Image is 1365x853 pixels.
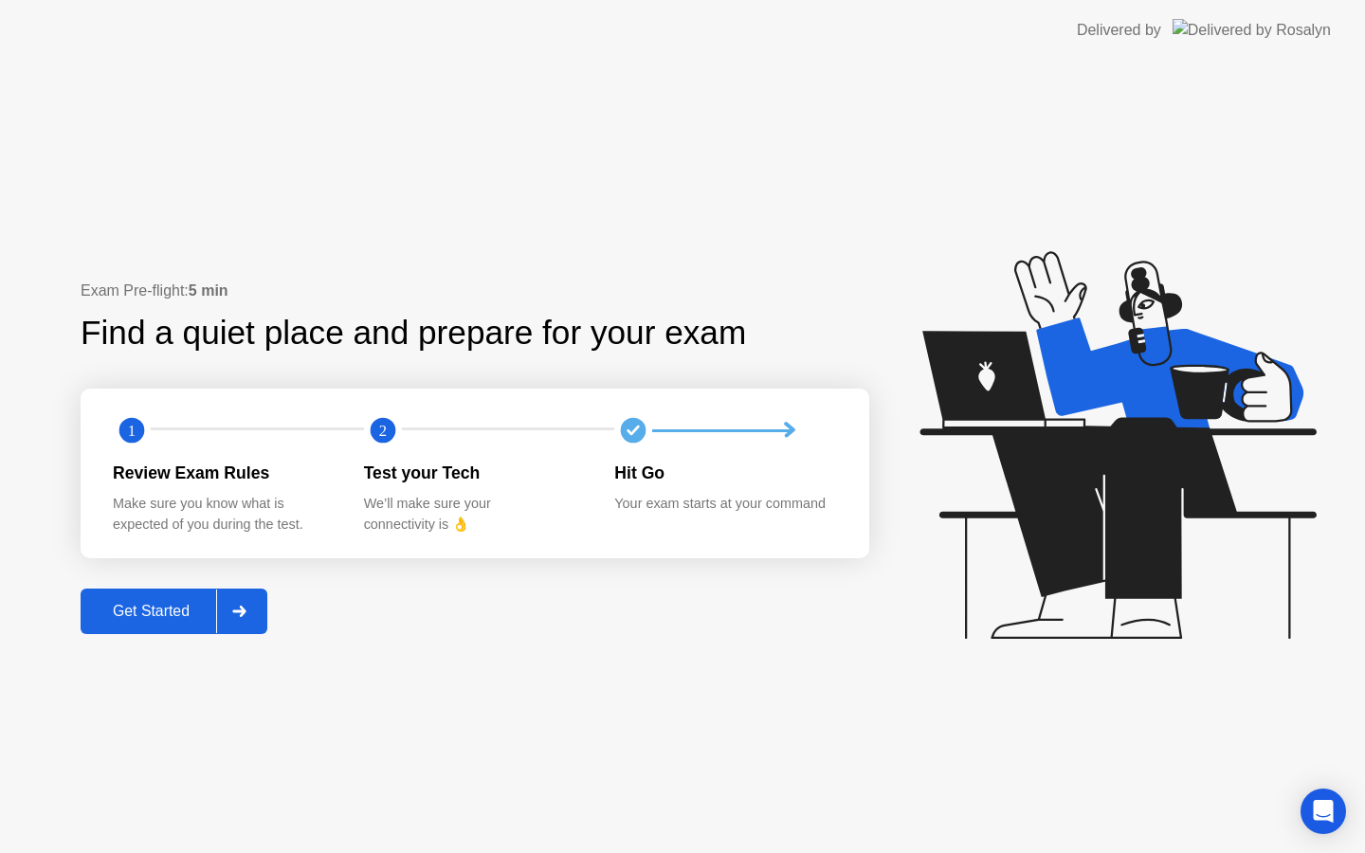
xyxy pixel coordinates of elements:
[364,494,585,535] div: We’ll make sure your connectivity is 👌
[614,494,835,515] div: Your exam starts at your command
[364,461,585,485] div: Test your Tech
[1301,789,1346,834] div: Open Intercom Messenger
[81,308,749,358] div: Find a quiet place and prepare for your exam
[189,282,228,299] b: 5 min
[113,494,334,535] div: Make sure you know what is expected of you during the test.
[81,280,869,302] div: Exam Pre-flight:
[86,603,216,620] div: Get Started
[1173,19,1331,41] img: Delivered by Rosalyn
[379,422,387,440] text: 2
[1077,19,1161,42] div: Delivered by
[128,422,136,440] text: 1
[81,589,267,634] button: Get Started
[113,461,334,485] div: Review Exam Rules
[614,461,835,485] div: Hit Go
